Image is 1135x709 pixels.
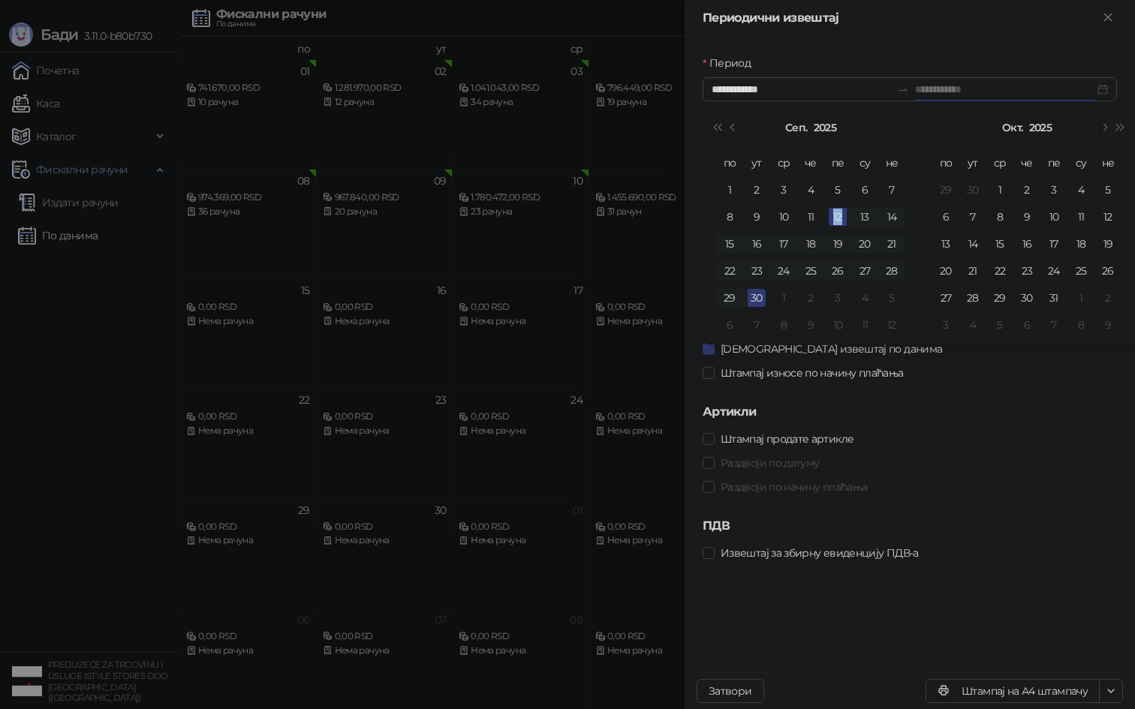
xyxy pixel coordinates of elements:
div: 5 [991,316,1009,334]
div: 17 [1045,235,1063,253]
td: 2025-10-05 [878,284,905,311]
button: Изабери годину [814,113,836,143]
div: 8 [775,316,793,334]
td: 2025-10-12 [1094,203,1121,230]
td: 2025-10-14 [959,230,986,257]
div: 4 [856,289,874,307]
td: 2025-09-22 [716,257,743,284]
div: 7 [964,208,982,226]
td: 2025-10-11 [1067,203,1094,230]
div: 6 [1018,316,1036,334]
div: 22 [991,262,1009,280]
td: 2025-11-02 [1094,284,1121,311]
td: 2025-09-09 [743,203,770,230]
div: 3 [829,289,847,307]
h5: ПДВ [703,517,1117,535]
th: су [851,149,878,176]
div: 28 [964,289,982,307]
input: Период [712,81,891,98]
div: 30 [748,289,766,307]
td: 2025-10-03 [1040,176,1067,203]
div: 24 [775,262,793,280]
div: 1 [775,289,793,307]
div: 20 [937,262,955,280]
div: 8 [1072,316,1090,334]
div: 7 [883,181,901,199]
div: 1 [1072,289,1090,307]
td: 2025-09-29 [932,176,959,203]
td: 2025-10-13 [932,230,959,257]
td: 2025-09-17 [770,230,797,257]
td: 2025-09-14 [878,203,905,230]
div: 17 [775,235,793,253]
td: 2025-09-24 [770,257,797,284]
td: 2025-10-17 [1040,230,1067,257]
th: су [1067,149,1094,176]
th: не [878,149,905,176]
div: 29 [721,289,739,307]
button: Следећа година (Control + right) [1112,113,1129,143]
div: 4 [1072,181,1090,199]
td: 2025-10-15 [986,230,1013,257]
td: 2025-10-07 [743,311,770,338]
button: Изабери месец [1002,113,1022,143]
td: 2025-09-06 [851,176,878,203]
td: 2025-10-01 [770,284,797,311]
th: по [716,149,743,176]
div: 1 [991,181,1009,199]
td: 2025-11-04 [959,311,986,338]
th: ут [959,149,986,176]
div: 15 [991,235,1009,253]
div: 7 [748,316,766,334]
div: 27 [937,289,955,307]
th: не [1094,149,1121,176]
td: 2025-10-21 [959,257,986,284]
td: 2025-10-19 [1094,230,1121,257]
td: 2025-10-01 [986,176,1013,203]
td: 2025-09-25 [797,257,824,284]
th: ут [743,149,770,176]
td: 2025-10-03 [824,284,851,311]
td: 2025-10-09 [1013,203,1040,230]
div: 11 [856,316,874,334]
div: 13 [937,235,955,253]
span: Штампај продате артикле [715,431,860,447]
td: 2025-09-12 [824,203,851,230]
div: 20 [856,235,874,253]
div: 9 [1099,316,1117,334]
div: 10 [775,208,793,226]
div: 22 [721,262,739,280]
span: [DEMOGRAPHIC_DATA] извештај по данима [715,341,948,357]
button: Претходни месец (PageUp) [725,113,742,143]
div: 2 [1099,289,1117,307]
div: 10 [829,316,847,334]
button: Изабери месец [785,113,807,143]
div: 16 [748,235,766,253]
td: 2025-10-16 [1013,230,1040,257]
div: 11 [1072,208,1090,226]
td: 2025-10-08 [770,311,797,338]
div: 21 [883,235,901,253]
td: 2025-11-05 [986,311,1013,338]
button: Изабери годину [1029,113,1052,143]
td: 2025-10-27 [932,284,959,311]
div: 19 [829,235,847,253]
td: 2025-09-08 [716,203,743,230]
div: 26 [1099,262,1117,280]
td: 2025-10-23 [1013,257,1040,284]
th: че [1013,149,1040,176]
div: 5 [829,181,847,199]
div: 27 [856,262,874,280]
div: 4 [964,316,982,334]
div: 9 [802,316,820,334]
div: 3 [937,316,955,334]
td: 2025-09-26 [824,257,851,284]
td: 2025-09-23 [743,257,770,284]
button: Штампај на А4 штампачу [926,679,1100,703]
div: 11 [802,208,820,226]
th: ср [770,149,797,176]
td: 2025-09-21 [878,230,905,257]
td: 2025-09-02 [743,176,770,203]
div: 2 [1018,181,1036,199]
td: 2025-11-08 [1067,311,1094,338]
